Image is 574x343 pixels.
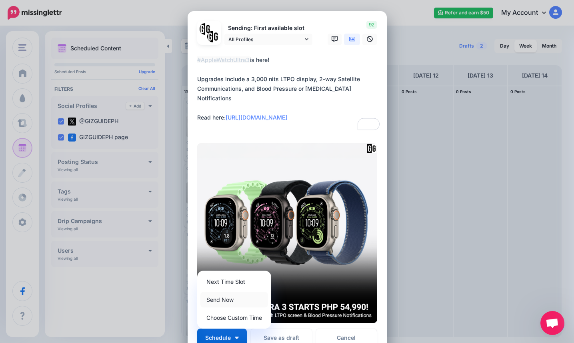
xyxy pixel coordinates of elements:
a: Choose Custom Time [200,310,268,325]
img: SEW1GTSKT58WL2S1K0G400K7GFM5FKF0.png [197,143,377,323]
div: is here! Upgrades include a 3,000 nits LTPO display, 2-way Satellite Communications, and Blood Pr... [197,55,381,122]
mark: #AppleWatchUltra3 [197,56,250,63]
p: Sending: First available slot [224,24,312,33]
a: All Profiles [224,34,312,45]
a: Send Now [200,292,268,307]
img: arrow-down-white.png [235,337,239,339]
textarea: To enrich screen reader interactions, please activate Accessibility in Grammarly extension settings [197,55,381,132]
a: Next Time Slot [200,274,268,289]
span: All Profiles [228,35,303,44]
img: JT5sWCfR-79925.png [207,31,219,42]
span: 92 [366,21,377,29]
span: Schedule [205,335,231,341]
div: Schedule [197,271,271,329]
img: 353459792_649996473822713_4483302954317148903_n-bsa138318.png [200,23,211,35]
